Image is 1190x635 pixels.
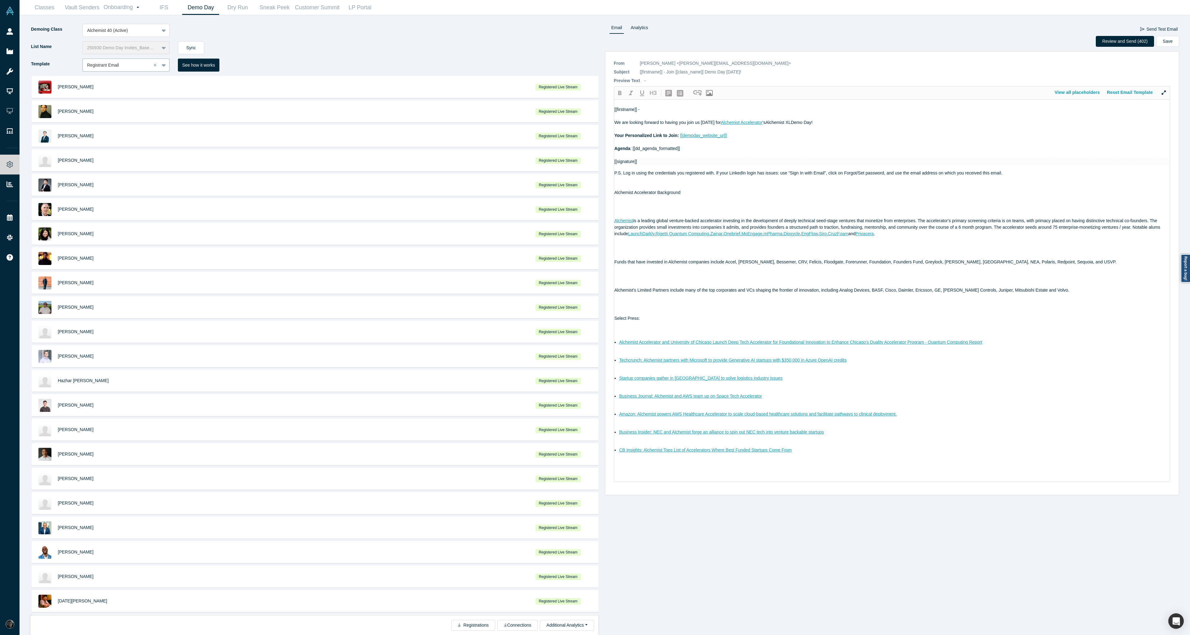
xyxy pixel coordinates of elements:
p: [[firstname]] - Join [[class_name]] Demo Day [DATE]! [640,69,741,75]
span: Registered Live Stream [535,525,581,531]
a: Vault Senders [63,0,101,15]
img: Mohamed Ahmed's Profile Image [38,521,51,534]
a: LaunchDarkly [628,231,654,236]
img: Farouk Najjar's Profile Image [38,325,51,338]
button: Save [1156,36,1179,47]
img: Alen Malaki's Profile Image [38,301,51,314]
button: Connections [497,620,538,631]
a: [PERSON_NAME] [58,280,94,285]
span: Registered Live Stream [535,476,581,482]
button: Registrations [451,620,495,631]
a: Rigetti Quantum Computing [655,231,709,236]
span: Registered Live Stream [535,353,581,360]
img: Kartik Agnihotri's Profile Image [38,595,51,608]
button: Additional Analytics [540,620,594,631]
button: Send Test Email [1140,24,1178,35]
a: Sneak Peek [256,0,293,15]
a: Demo Day [182,0,219,15]
a: [PERSON_NAME] [58,525,94,530]
a: [PERSON_NAME] [58,84,94,89]
a: [PERSON_NAME] [58,549,94,554]
a: Alchemist Accelerator and University of Chicago Launch Deep Tech Accelerator for Foundational Inn... [619,340,982,345]
a: Email [609,24,624,34]
a: Business Insider: NEC and Alchemist forge an alliance to spin out NEC tech into venture backable ... [619,430,824,434]
a: Alchemist [615,218,633,223]
span: Registered Live Stream [535,402,581,409]
span: [PERSON_NAME] [58,256,94,261]
button: See how it works [178,59,219,72]
img: Sergei Balakirev's Profile Image [38,154,51,167]
span: Registered Live Stream [535,231,581,237]
a: LP Portal [342,0,378,15]
span: Registered Live Stream [535,549,581,556]
a: Onebrief [724,231,740,236]
span: Hazhar [PERSON_NAME] [58,378,109,383]
a: MoEngage [741,231,762,236]
span: Registered Live Stream [535,206,581,213]
span: Registered Live Stream [535,304,581,311]
a: [[demoday_website_url]] [680,133,727,138]
a: [DATE][PERSON_NAME] [58,598,107,603]
a: Zainar [710,231,722,236]
span: Registered Live Stream [535,574,581,580]
img: Enoch Wong's Profile Image [38,179,51,192]
button: create uolbg-list-item [675,88,686,98]
img: Daniel Laury's Profile Image [38,81,51,94]
a: Startup companies gather in [GEOGRAPHIC_DATA] to solve logistics industry issues [619,376,782,381]
span: [PERSON_NAME] [58,231,94,236]
a: [PERSON_NAME] [58,476,94,481]
a: [PERSON_NAME] [58,329,94,334]
span: Registered Live Stream [535,182,581,188]
p: [PERSON_NAME] <[PERSON_NAME][EMAIL_ADDRESS][DOMAIN_NAME]> [640,60,791,67]
span: [PERSON_NAME] [58,403,94,408]
label: Template [30,59,82,69]
a: [PERSON_NAME] [58,109,94,114]
span: [PERSON_NAME] [58,452,94,456]
span: Registered Live Stream [535,133,581,139]
button: Reset Email Template [1104,87,1157,98]
span: [PERSON_NAME] [58,158,94,163]
img: Rami Chousein's Account [6,620,14,628]
a: [PERSON_NAME] [58,133,94,138]
span: Demo Day! [791,120,813,125]
a: Classes [26,0,63,15]
a: CB Insights: Alchemist Tops List of Accelerators Where Best Funded Startups Come From [619,448,792,452]
span: [[firstname]] - [615,107,640,112]
img: Joseph Kim's Profile Image [38,399,51,412]
a: [PERSON_NAME] [58,427,94,432]
span: Registered Live Stream [535,280,581,286]
p: From [614,60,636,67]
a: [PERSON_NAME] [58,354,94,359]
a: mPharma [764,231,782,236]
img: Sandeep Bandil's Profile Image [38,472,51,485]
span: Alchemist XL [765,120,791,125]
span: P.S. Log in using the credentials you registered with. If your LinkedIn login has issues: use "Si... [615,170,1003,175]
a: [PERSON_NAME] [58,207,94,212]
span: Registered Live Stream [535,108,581,115]
label: List Name [30,41,82,52]
p: - [644,77,646,84]
img: Brian Yeh's Profile Image [38,130,51,143]
span: : [[dd_agenda_formatted]] [630,146,680,151]
a: Amazon: Alchemist powers AWS Healthcare Accelerator to scale cloud-based healthcare solutions and... [619,412,897,417]
span: Registered Live Stream [535,500,581,507]
span: Registered Live Stream [535,84,581,90]
label: Demoing Class [30,24,82,35]
a: Onboarding [101,0,145,15]
span: [PERSON_NAME] [58,574,94,579]
a: [PERSON_NAME] [58,501,94,505]
a: Business Journal: Alchemist and AWS team up on Space Tech Accelerator [619,394,762,399]
span: [PERSON_NAME] [58,305,94,310]
a: Privacera [855,231,874,236]
p: is a leading global venture-backed accelerator investing in the development of deeply technical s... [615,218,1170,237]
